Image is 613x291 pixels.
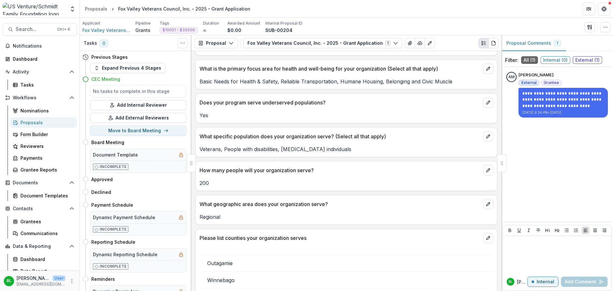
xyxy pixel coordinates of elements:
p: Pipeline [135,20,151,26]
button: Open Data & Reporting [3,241,77,251]
button: Ordered List [572,226,580,234]
p: Please list counties your organization serves [200,234,481,242]
div: Ctrl + K [56,26,72,33]
span: Data & Reporting [13,244,67,249]
div: Communications [20,230,72,237]
h4: Previous Stages [91,54,128,60]
div: Brenda Litwin [509,280,512,283]
p: Applicant [82,20,100,26]
p: How many people will your organization serve? [200,166,481,174]
span: Notifications [13,43,74,49]
p: 200 [200,179,493,187]
a: Payments [10,153,77,163]
button: Add Comment [561,277,608,287]
button: Get Help [598,3,610,15]
div: Document Templates [20,192,72,199]
a: Proposals [10,117,77,128]
div: Grantee Reports [20,166,72,173]
button: edit [483,199,493,209]
div: Data Report [20,268,72,274]
button: Align Right [601,226,608,234]
div: Brenda Litwin [7,279,11,283]
p: Incomplete [100,226,127,232]
button: Italicize [525,226,533,234]
button: Open entity switcher [68,3,77,15]
a: Data Report [10,266,77,276]
div: Nominations [20,107,72,114]
button: Plaintext view [479,38,489,48]
button: Open Contacts [3,203,77,214]
p: ∞ [203,27,206,34]
h5: Document Template [93,151,138,158]
p: [PERSON_NAME] [517,279,527,285]
a: Form Builder [10,129,77,140]
button: Search... [3,23,77,36]
span: Contacts [13,206,67,211]
a: Reviewers [10,141,77,151]
h3: Tasks [84,41,97,46]
h4: Approved [91,176,113,183]
button: Expand Previous 4 Stages [90,63,165,73]
button: edit [483,131,493,142]
a: Grantees [10,216,77,227]
span: Internal ( 0 ) [541,56,570,64]
p: Does your program serve underserved populations? [200,99,481,106]
button: More [68,277,76,285]
span: External [521,80,537,85]
p: Filter: [505,56,518,64]
button: edit [483,165,493,175]
p: Regional [200,213,493,221]
button: Align Left [582,226,589,234]
a: Dashboard [3,54,77,64]
div: Dashboard [20,256,72,263]
h4: Reminders [91,276,115,282]
button: Edit as form [425,38,435,48]
button: Notifications [3,41,77,51]
h4: CEC Meeting [91,76,120,82]
h5: Dynamic Reporting Schedule [93,251,157,258]
div: Fox Valley Veterans Council, Inc. - 2025 - Grant Application [118,5,250,12]
p: Duration [203,20,219,26]
button: Partners [582,3,595,15]
p: Incomplete [100,164,127,170]
a: Nominations [10,105,77,116]
a: Dashboard [10,254,77,264]
p: [DATE] 9:24 PM • [DATE] [522,110,604,115]
button: Heading 1 [544,226,551,234]
div: Form Builder [20,131,72,138]
td: Outagamie [200,255,493,272]
a: Tasks [10,80,77,90]
button: Add External Reviewers [90,113,186,123]
h4: Payment Schedule [91,202,133,208]
button: Open Workflows [3,93,77,103]
button: Toggle View Cancelled Tasks [178,38,188,48]
div: Proposals [85,5,107,12]
button: edit [483,64,493,74]
span: Search... [16,26,53,32]
p: User [52,275,65,281]
button: Move to Board Meeting [90,126,186,136]
button: Align Center [591,226,599,234]
button: Proposal Comments [501,35,566,51]
p: Tags [160,20,169,26]
a: Document Templates [10,190,77,201]
td: Winnebago [200,272,493,289]
button: Heading 2 [553,226,561,234]
span: 0 [100,40,108,47]
div: Amanda Moore [508,75,515,79]
a: Grantee Reports [10,165,77,175]
p: Veterans, People with disabilities, [MEDICAL_DATA] individuals [200,145,493,153]
p: What specific population does your organization serve? (Select all that apply) [200,133,481,140]
p: Incomplete [100,264,127,269]
div: Tasks [20,81,72,88]
p: Basic Needs for Health & Safety, Reliable Transportation, Humane Housing, Belonging and Civic Muscle [200,78,493,85]
span: $10001 - $35000 [163,28,195,32]
p: What is the primary focus area for health and well-being for your organization (Select all that a... [200,65,481,73]
span: Fox Valley Veterans Council, Inc. [82,27,130,34]
div: Reviewers [20,143,72,149]
p: Grants [135,27,150,34]
span: 1 [556,41,558,45]
button: Add Internal Reviewer [90,100,186,110]
p: Awarded Amount [227,20,260,26]
button: Bold [506,226,514,234]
